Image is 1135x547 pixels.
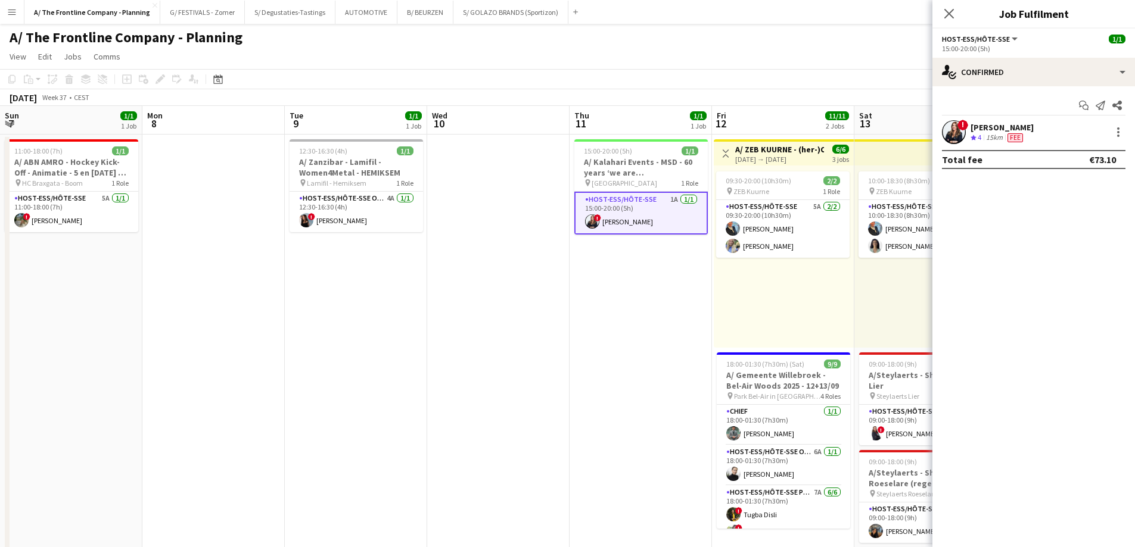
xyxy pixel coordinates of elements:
[111,179,129,187] span: 1 Role
[868,176,930,185] span: 10:00-18:30 (8h30m)
[89,49,125,64] a: Comms
[820,392,841,401] span: 4 Roles
[957,120,968,130] span: !
[735,524,742,532] span: !
[39,93,69,102] span: Week 37
[859,467,993,489] h3: A/Steylaerts - Showroom - Roeselare (regelmatig terugkerende opdracht)
[5,157,138,178] h3: A/ ABN AMRO - Hockey Kick-Off - Animatie - 5 en [DATE] - Boom
[23,213,30,220] span: !
[121,121,136,130] div: 1 Job
[984,133,1005,143] div: 15km
[971,122,1034,133] div: [PERSON_NAME]
[5,49,31,64] a: View
[290,139,423,232] app-job-card: 12:30-16:30 (4h)1/1A/ Zanzibar - Lamifil - Women4Metal - HEMIKSEM Lamifil - Hemiksem1 RoleHost-es...
[10,29,242,46] h1: A/ The Frontline Company - Planning
[859,171,992,258] app-job-card: 10:00-18:30 (8h30m)2/2 ZEB Kuurne1 RoleHost-ess/Hôte-sse4A2/210:00-18:30 (8h30m)[PERSON_NAME][PER...
[726,360,804,368] span: 18:00-01:30 (7h30m) (Sat)
[573,117,589,130] span: 11
[5,139,138,232] app-job-card: 11:00-18:00 (7h)1/1A/ ABN AMRO - Hockey Kick-Off - Animatie - 5 en [DATE] - Boom HC Braxgata - Bo...
[682,146,698,155] span: 1/1
[832,154,849,164] div: 3 jobs
[290,192,423,232] app-card-role: Host-ess/Hôte-sse Onthaal-Accueill4A1/112:30-16:30 (4h)![PERSON_NAME]
[592,179,657,187] span: [GEOGRAPHIC_DATA]
[942,35,1019,43] button: Host-ess/Hôte-sse
[859,200,992,258] app-card-role: Host-ess/Hôte-sse4A2/210:00-18:30 (8h30m)[PERSON_NAME][PERSON_NAME]
[716,200,850,258] app-card-role: Host-ess/Hôte-sse5A2/209:30-20:00 (10h30m)[PERSON_NAME][PERSON_NAME]
[932,6,1135,21] h3: Job Fulfilment
[717,110,726,121] span: Fri
[3,117,19,130] span: 7
[245,1,335,24] button: S/ Degustaties-Tastings
[859,502,993,543] app-card-role: Host-ess/Hôte-sse3A1/109:00-18:00 (9h)[PERSON_NAME]
[38,51,52,62] span: Edit
[717,445,850,486] app-card-role: Host-ess/Hôte-sse Onthaal-Accueill6A1/118:00-01:30 (7h30m)[PERSON_NAME]
[5,192,138,232] app-card-role: Host-ess/Hôte-sse5A1/111:00-18:00 (7h)![PERSON_NAME]
[869,360,917,368] span: 09:00-18:00 (9h)
[942,35,1010,43] span: Host-ess/Hôte-sse
[160,1,245,24] button: G/ FESTIVALS - Zomer
[299,146,347,155] span: 12:30-16:30 (4h)
[397,1,453,24] button: B/ BEURZEN
[733,187,769,196] span: ZEB Kuurne
[869,457,917,466] span: 09:00-18:00 (9h)
[859,405,993,445] app-card-role: Host-ess/Hôte-sse1A1/109:00-18:00 (9h)![PERSON_NAME]
[64,51,82,62] span: Jobs
[94,51,120,62] span: Comms
[735,507,742,514] span: !
[1007,133,1023,142] span: Fee
[59,49,86,64] a: Jobs
[859,352,993,445] app-job-card: 09:00-18:00 (9h)1/1A/Steylaerts - Showroom - Lier Steylaerts Lier1 RoleHost-ess/Hôte-sse1A1/109:0...
[120,111,137,120] span: 1/1
[825,111,849,120] span: 11/11
[453,1,568,24] button: S/ GOLAZO BRANDS (Sportizon)
[735,155,824,164] div: [DATE] → [DATE]
[717,370,850,391] h3: A/ Gemeente Willebroek - Bel-Air Woods 2025 - 12+13/09
[717,405,850,445] app-card-role: Chief1/118:00-01:30 (7h30m)[PERSON_NAME]
[308,213,315,220] span: !
[1005,133,1025,143] div: Crew has different fees then in role
[823,176,840,185] span: 2/2
[859,450,993,543] app-job-card: 09:00-18:00 (9h)1/1A/Steylaerts - Showroom - Roeselare (regelmatig terugkerende opdracht) Steylae...
[290,157,423,178] h3: A/ Zanzibar - Lamifil - Women4Metal - HEMIKSEM
[290,110,303,121] span: Tue
[33,49,57,64] a: Edit
[876,187,912,196] span: ZEB Kuurne
[978,133,981,142] span: 4
[690,111,707,120] span: 1/1
[584,146,632,155] span: 15:00-20:00 (5h)
[734,392,820,401] span: Park Bel-Air in [GEOGRAPHIC_DATA]
[1089,154,1116,165] div: €73.10
[594,214,601,221] span: !
[406,121,421,130] div: 1 Job
[859,370,993,391] h3: A/Steylaerts - Showroom - Lier
[22,179,83,187] span: HC Braxgata - Boom
[726,176,791,185] span: 09:30-20:00 (10h30m)
[823,187,840,196] span: 1 Role
[574,192,708,235] app-card-role: Host-ess/Hôte-sse1A1/115:00-20:00 (5h)![PERSON_NAME]
[715,117,726,130] span: 12
[876,489,937,498] span: Steylaerts Roeselare
[574,139,708,235] app-job-card: 15:00-20:00 (5h)1/1A/ Kalahari Events - MSD - 60 years ‘we are [GEOGRAPHIC_DATA]’ [GEOGRAPHIC_DAT...
[857,117,872,130] span: 13
[396,179,413,187] span: 1 Role
[74,93,89,102] div: CEST
[145,117,163,130] span: 8
[717,352,850,529] app-job-card: 18:00-01:30 (7h30m) (Sat)9/9A/ Gemeente Willebroek - Bel-Air Woods 2025 - 12+13/09 Park Bel-Air i...
[430,117,447,130] span: 10
[5,110,19,121] span: Sun
[112,146,129,155] span: 1/1
[716,171,850,258] app-job-card: 09:30-20:00 (10h30m)2/2 ZEB Kuurne1 RoleHost-ess/Hôte-sse5A2/209:30-20:00 (10h30m)[PERSON_NAME][P...
[24,1,160,24] button: A/ The Frontline Company - Planning
[574,157,708,178] h3: A/ Kalahari Events - MSD - 60 years ‘we are [GEOGRAPHIC_DATA]’
[876,392,919,401] span: Steylaerts Lier
[859,110,872,121] span: Sat
[147,110,163,121] span: Mon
